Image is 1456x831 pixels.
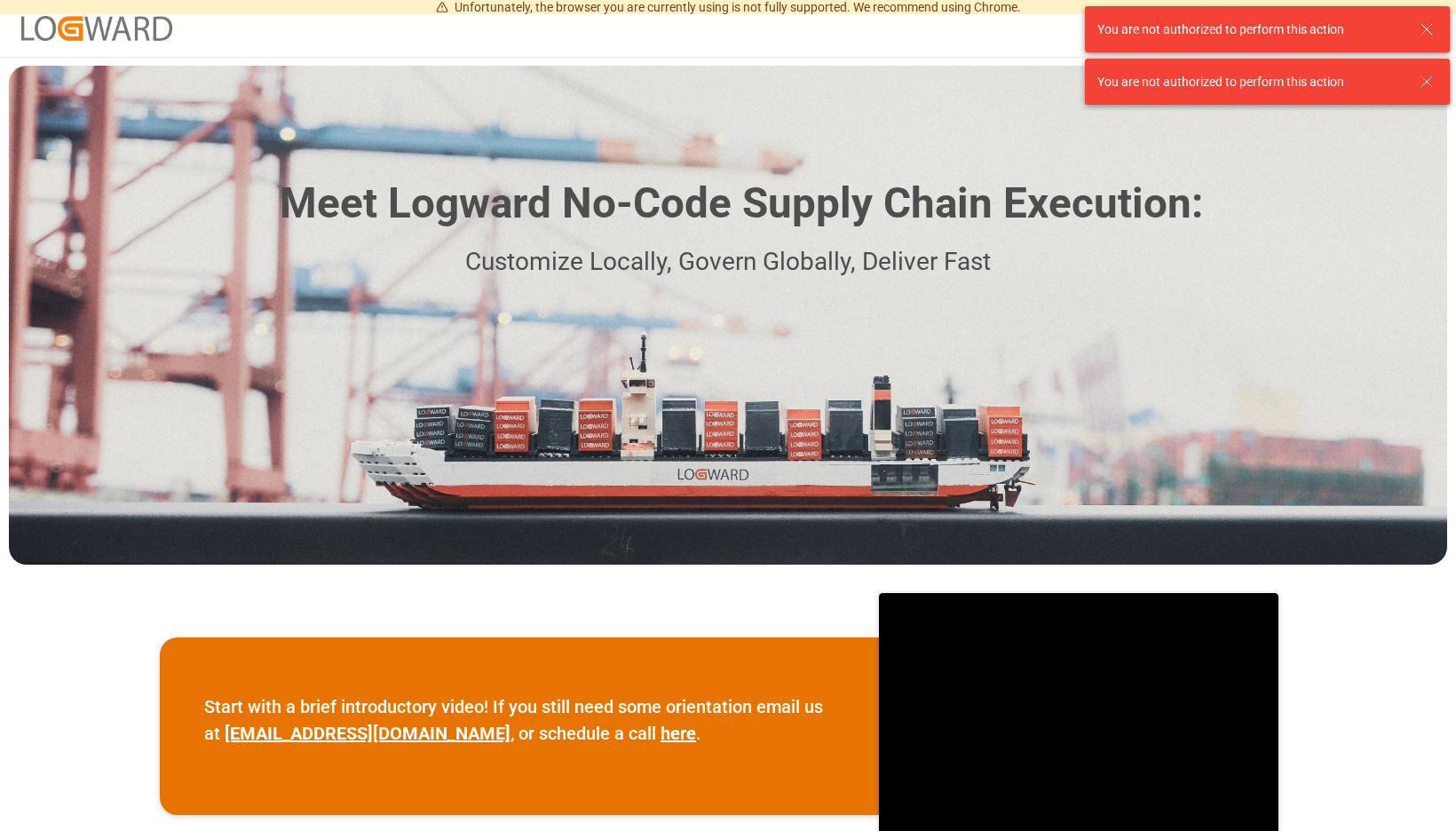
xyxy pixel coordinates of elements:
div: You are not authorized to perform this action [1097,20,1403,39]
h1: Meet Logward No-Code Supply Chain Execution: [280,172,1203,235]
p: Customize Locally, Govern Globally, Deliver Fast [253,242,1203,282]
a: here [661,723,696,744]
img: Logward_new_orange.png [21,16,172,40]
div: You are not authorized to perform this action [1097,73,1403,91]
a: [EMAIL_ADDRESS][DOMAIN_NAME] [225,723,510,744]
p: Start with a brief introductory video! If you still need some orientation email us at , or schedu... [204,693,835,747]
